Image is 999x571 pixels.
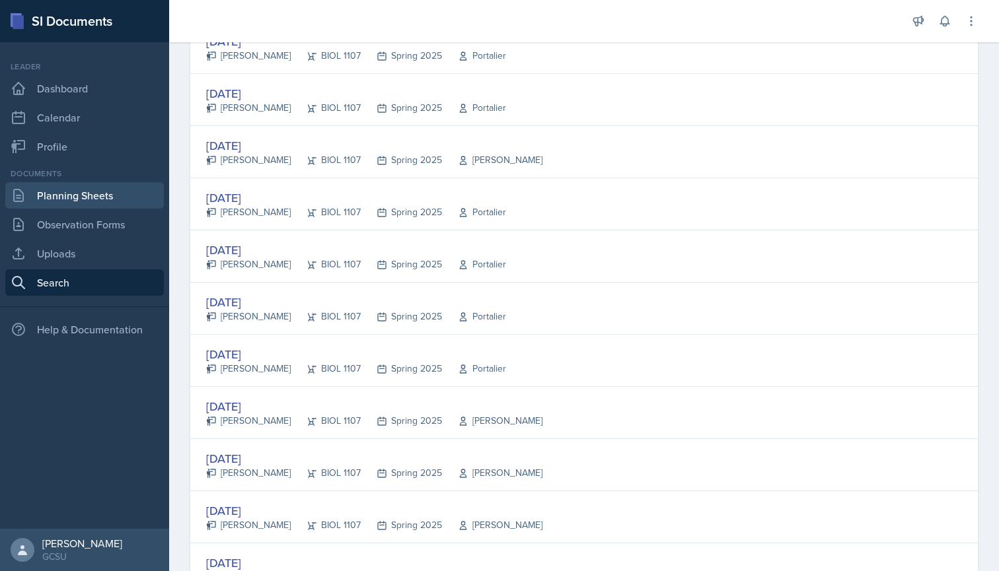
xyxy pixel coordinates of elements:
[5,182,164,209] a: Planning Sheets
[206,450,542,467] div: [DATE]
[291,153,361,167] div: BIOL 1107
[361,518,442,532] div: Spring 2025
[206,241,506,259] div: [DATE]
[361,49,442,63] div: Spring 2025
[291,49,361,63] div: BIOL 1107
[42,550,122,563] div: GCSU
[291,518,361,532] div: BIOL 1107
[5,316,164,343] div: Help & Documentation
[361,153,442,167] div: Spring 2025
[5,240,164,267] a: Uploads
[442,466,542,480] div: [PERSON_NAME]
[291,101,361,115] div: BIOL 1107
[442,49,506,63] div: Portalier
[291,414,361,428] div: BIOL 1107
[361,414,442,428] div: Spring 2025
[361,310,442,323] div: Spring 2025
[206,257,291,271] div: [PERSON_NAME]
[5,211,164,238] a: Observation Forms
[442,153,542,167] div: [PERSON_NAME]
[206,414,291,428] div: [PERSON_NAME]
[442,362,506,376] div: Portalier
[206,397,542,415] div: [DATE]
[206,137,542,154] div: [DATE]
[442,205,506,219] div: Portalier
[206,345,506,363] div: [DATE]
[206,310,291,323] div: [PERSON_NAME]
[361,362,442,376] div: Spring 2025
[206,189,506,207] div: [DATE]
[206,466,291,480] div: [PERSON_NAME]
[5,133,164,160] a: Profile
[206,518,291,532] div: [PERSON_NAME]
[291,362,361,376] div: BIOL 1107
[291,466,361,480] div: BIOL 1107
[206,153,291,167] div: [PERSON_NAME]
[361,205,442,219] div: Spring 2025
[42,537,122,550] div: [PERSON_NAME]
[206,49,291,63] div: [PERSON_NAME]
[206,362,291,376] div: [PERSON_NAME]
[291,310,361,323] div: BIOL 1107
[206,101,291,115] div: [PERSON_NAME]
[206,84,506,102] div: [DATE]
[442,101,506,115] div: Portalier
[5,75,164,102] a: Dashboard
[5,269,164,296] a: Search
[442,310,506,323] div: Portalier
[361,466,442,480] div: Spring 2025
[206,502,542,520] div: [DATE]
[206,293,506,311] div: [DATE]
[291,257,361,271] div: BIOL 1107
[442,518,542,532] div: [PERSON_NAME]
[206,205,291,219] div: [PERSON_NAME]
[5,168,164,180] div: Documents
[291,205,361,219] div: BIOL 1107
[361,101,442,115] div: Spring 2025
[5,104,164,131] a: Calendar
[442,414,542,428] div: [PERSON_NAME]
[442,257,506,271] div: Portalier
[361,257,442,271] div: Spring 2025
[5,61,164,73] div: Leader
